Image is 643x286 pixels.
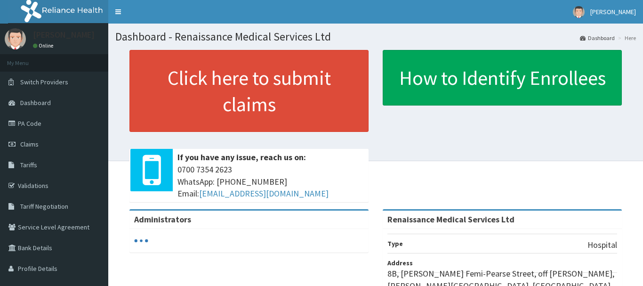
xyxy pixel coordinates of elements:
[383,50,622,106] a: How to Identify Enrollees
[5,28,26,49] img: User Image
[199,188,329,199] a: [EMAIL_ADDRESS][DOMAIN_NAME]
[20,202,68,211] span: Tariff Negotiation
[590,8,636,16] span: [PERSON_NAME]
[387,239,403,248] b: Type
[616,34,636,42] li: Here
[573,6,585,18] img: User Image
[587,239,617,251] p: Hospital
[33,31,95,39] p: [PERSON_NAME]
[134,214,191,225] b: Administrators
[387,259,413,267] b: Address
[20,78,68,86] span: Switch Providers
[20,98,51,107] span: Dashboard
[177,152,306,163] b: If you have any issue, reach us on:
[115,31,636,43] h1: Dashboard - Renaissance Medical Services Ltd
[20,161,37,169] span: Tariffs
[134,234,148,248] svg: audio-loading
[580,34,615,42] a: Dashboard
[387,214,514,225] strong: Renaissance Medical Services Ltd
[33,42,56,49] a: Online
[177,163,364,200] span: 0700 7354 2623 WhatsApp: [PHONE_NUMBER] Email:
[20,140,39,148] span: Claims
[129,50,369,132] a: Click here to submit claims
